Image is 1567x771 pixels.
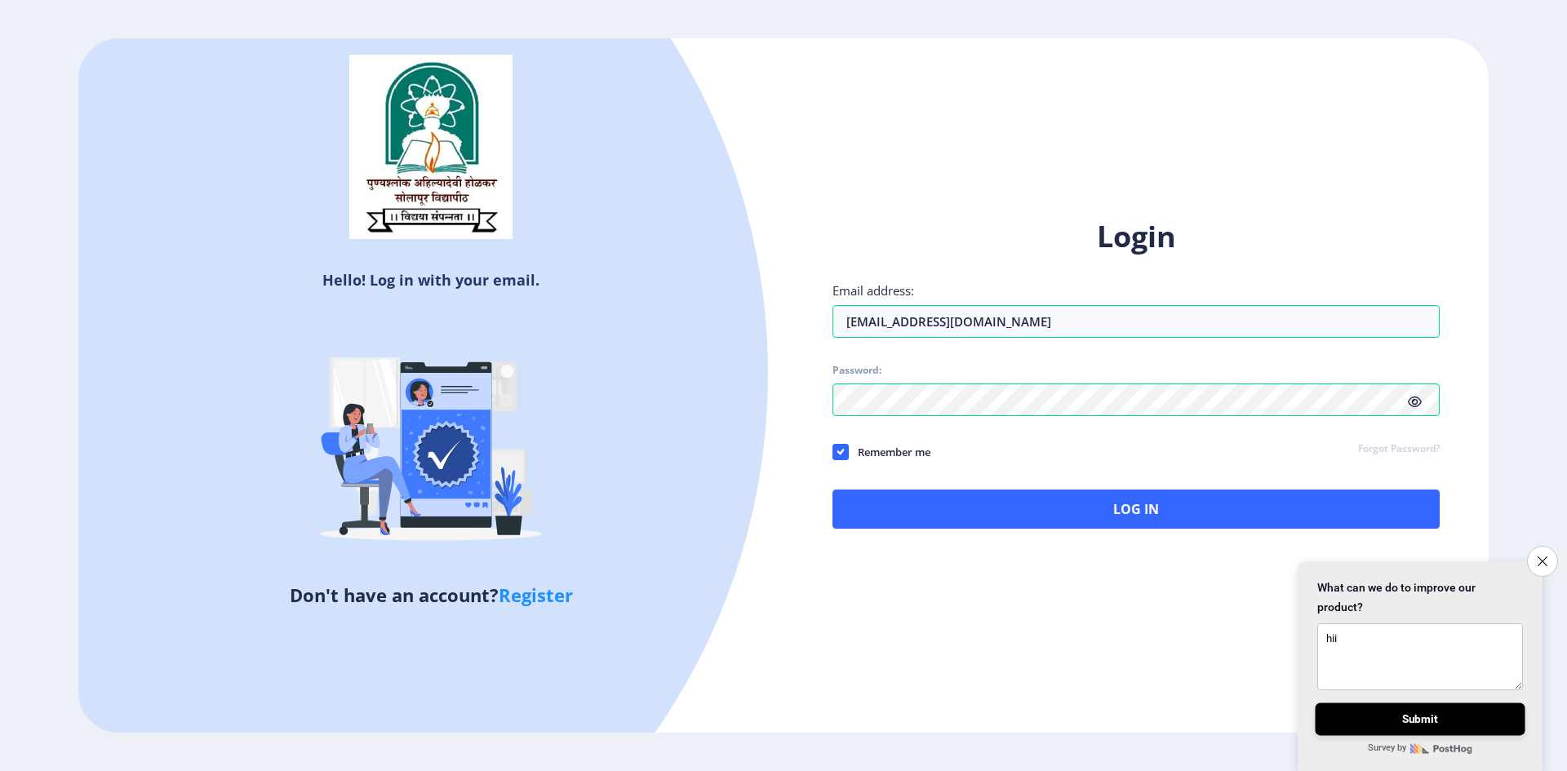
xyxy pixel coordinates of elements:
span: Remember me [849,442,930,462]
button: Log In [832,490,1440,529]
a: Forgot Password? [1358,442,1440,457]
img: Verified-rafiki.svg [288,296,574,582]
img: sulogo.png [349,55,513,239]
a: Register [499,583,573,607]
label: Password: [832,364,881,377]
input: Email address [832,305,1440,338]
h1: Login [832,217,1440,256]
label: Email address: [832,282,914,299]
h5: Don't have an account? [91,582,771,608]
